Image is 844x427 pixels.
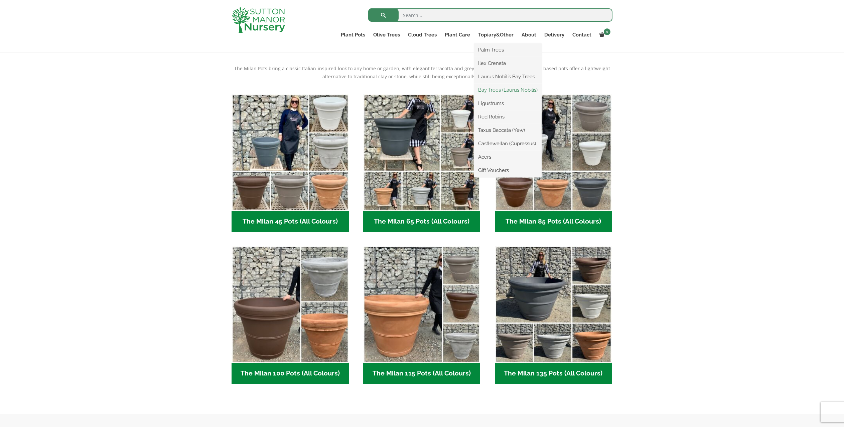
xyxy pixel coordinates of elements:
[495,246,612,384] a: Visit product category The Milan 135 Pots (All Colours)
[232,246,349,384] a: Visit product category The Milan 100 Pots (All Colours)
[363,211,480,232] h2: The Milan 65 Pots (All Colours)
[474,30,518,39] a: Topiary&Other
[474,152,542,162] a: Acers
[232,94,349,232] a: Visit product category The Milan 45 Pots (All Colours)
[363,246,480,363] img: The Milan 115 Pots (All Colours)
[595,30,612,39] a: 1
[495,246,612,363] img: The Milan 135 Pots (All Colours)
[474,98,542,108] a: Ligustrums
[363,94,480,211] img: The Milan 65 Pots (All Colours)
[441,30,474,39] a: Plant Care
[232,211,349,232] h2: The Milan 45 Pots (All Colours)
[369,30,404,39] a: Olive Trees
[363,363,480,384] h2: The Milan 115 Pots (All Colours)
[232,7,285,33] img: logo
[337,30,369,39] a: Plant Pots
[568,30,595,39] a: Contact
[495,211,612,232] h2: The Milan 85 Pots (All Colours)
[474,58,542,68] a: Ilex Crenata
[404,30,441,39] a: Cloud Trees
[474,85,542,95] a: Bay Trees (Laurus Nobilis)
[232,65,612,81] p: The Milan Pots bring a classic Italian-inspired look to any home or garden, with elegant terracot...
[474,139,542,149] a: Castlewellan (Cupressus)
[474,125,542,135] a: Taxus Baccata (Yew)
[368,8,612,22] input: Search...
[474,45,542,55] a: Palm Trees
[518,30,540,39] a: About
[363,246,480,384] a: Visit product category The Milan 115 Pots (All Colours)
[540,30,568,39] a: Delivery
[232,363,349,384] h2: The Milan 100 Pots (All Colours)
[232,246,349,363] img: The Milan 100 Pots (All Colours)
[474,112,542,122] a: Red Robins
[495,94,612,211] img: The Milan 85 Pots (All Colours)
[363,94,480,232] a: Visit product category The Milan 65 Pots (All Colours)
[474,165,542,175] a: Gift Vouchers
[474,72,542,82] a: Laurus Nobilis Bay Trees
[232,94,349,211] img: The Milan 45 Pots (All Colours)
[495,94,612,232] a: Visit product category The Milan 85 Pots (All Colours)
[495,363,612,384] h2: The Milan 135 Pots (All Colours)
[604,28,610,35] span: 1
